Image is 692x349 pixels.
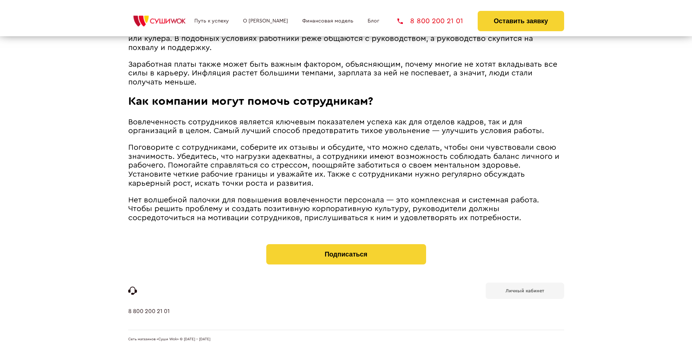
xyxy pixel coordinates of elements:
[368,18,379,24] a: Блог
[128,196,539,222] span: Нет волшебной палочки для повышения вовлеченности персонала ― это комплексная и системная работа....
[128,61,557,86] span: Заработная платы также может быть важным фактором, объясняющим, почему многие не хотят вкладывать...
[506,288,544,293] b: Личный кабинет
[478,11,564,31] button: Оставить заявку
[410,17,463,25] span: 8 800 200 21 01
[128,118,544,135] span: Вовлеченность сотрудников является ключевым показателем успеха как для отделов кадров, так и для ...
[128,144,559,187] span: Поговорите с сотрудниками, соберите их отзывы и обсудите, что можно сделать, чтобы они чувствовал...
[128,308,170,330] a: 8 800 200 21 01
[243,18,288,24] a: О [PERSON_NAME]
[128,17,557,52] span: Удаленная работа дома тоже повлияла на популярность тренда. Сотрудники стали чаще общаться в онла...
[302,18,353,24] a: Финансовая модель
[128,95,373,107] span: Как компании могут помочь сотрудникам?
[128,337,210,342] span: Сеть магазинов «Суши Wok» © [DATE] - [DATE]
[486,283,564,299] a: Личный кабинет
[397,17,463,25] a: 8 800 200 21 01
[266,244,426,264] button: Подписаться
[194,18,229,24] a: Путь к успеху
